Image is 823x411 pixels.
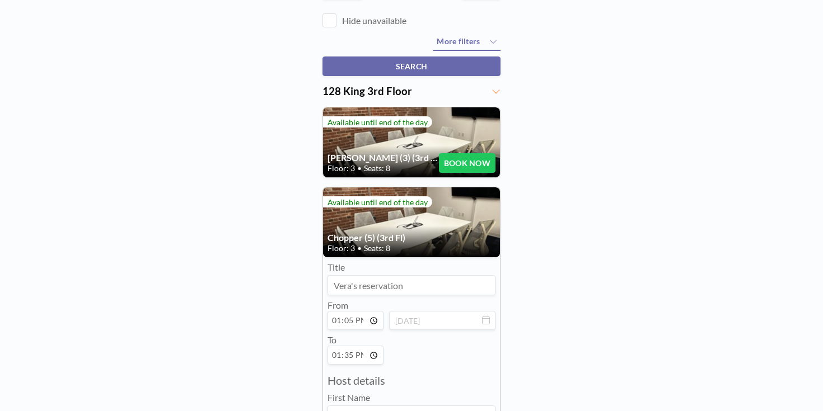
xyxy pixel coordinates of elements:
[342,15,406,26] label: Hide unavailable
[357,163,362,173] span: •
[357,243,362,253] span: •
[328,374,495,388] h3: Host details
[328,232,495,243] h4: Chopper (5) (3rd Fl)
[328,197,428,207] span: Available until end of the day
[328,262,345,273] label: Title
[328,243,355,253] span: Floor: 3
[328,334,336,345] label: To
[328,163,355,173] span: Floor: 3
[328,276,495,295] input: Vera's reservation
[433,33,501,51] button: More filters
[396,62,428,71] span: SEARCH
[364,163,390,173] span: Seats: 8
[322,56,501,76] button: SEARCH
[328,152,439,163] h4: [PERSON_NAME] (3) (3rd Fl)
[328,300,348,310] label: From
[364,243,390,253] span: Seats: 8
[322,85,412,97] span: 128 King 3rd Floor
[328,117,428,127] span: Available until end of the day
[437,36,480,46] span: More filters
[328,392,370,403] label: First Name
[439,153,495,173] button: BOOK NOW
